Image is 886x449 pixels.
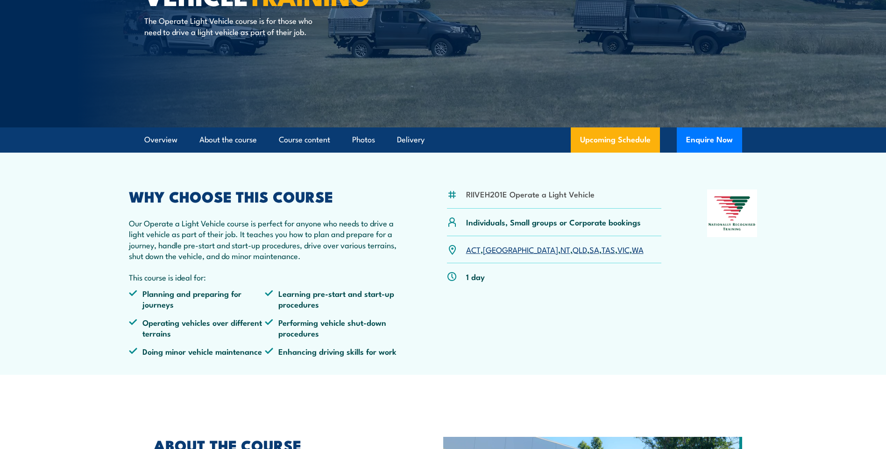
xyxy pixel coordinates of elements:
img: Nationally Recognised Training logo. [707,189,758,237]
a: Delivery [397,127,425,152]
p: , , , , , , , [466,244,644,255]
h2: WHY CHOOSE THIS COURSE [129,189,402,203]
a: Overview [144,127,177,152]
a: VIC [617,244,630,255]
a: NT [560,244,570,255]
li: Planning and preparing for journeys [129,288,265,310]
li: Operating vehicles over different terrains [129,317,265,339]
a: [GEOGRAPHIC_DATA] [483,244,558,255]
a: Upcoming Schedule [571,127,660,153]
a: Photos [352,127,375,152]
a: Course content [279,127,330,152]
a: QLD [573,244,587,255]
a: SA [589,244,599,255]
p: Individuals, Small groups or Corporate bookings [466,217,641,227]
p: The Operate Light Vehicle course is for those who need to drive a light vehicle as part of their ... [144,15,315,37]
button: Enquire Now [677,127,742,153]
p: This course is ideal for: [129,272,402,282]
a: TAS [602,244,615,255]
a: ACT [466,244,481,255]
a: About the course [199,127,257,152]
p: 1 day [466,271,485,282]
li: Enhancing driving skills for work [265,346,401,357]
li: Performing vehicle shut-down procedures [265,317,401,339]
a: WA [632,244,644,255]
li: RIIVEH201E Operate a Light Vehicle [466,189,595,199]
p: Our Operate a Light Vehicle course is perfect for anyone who needs to drive a light vehicle as pa... [129,217,402,261]
li: Learning pre-start and start-up procedures [265,288,401,310]
li: Doing minor vehicle maintenance [129,346,265,357]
